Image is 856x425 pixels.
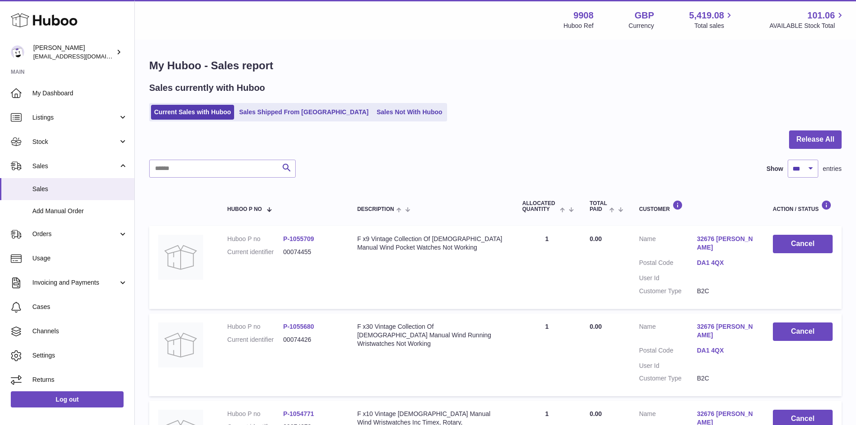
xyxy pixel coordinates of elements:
span: AVAILABLE Stock Total [769,22,845,30]
img: no-photo.jpg [158,322,203,367]
a: 32676 [PERSON_NAME] [697,235,755,252]
span: ALLOCATED Quantity [522,201,558,212]
span: Returns [32,376,128,384]
dd: B2C [697,287,755,295]
a: P-1055680 [283,323,314,330]
img: no-photo.jpg [158,235,203,280]
h1: My Huboo - Sales report [149,58,842,73]
dt: Huboo P no [227,410,284,418]
a: Sales Not With Huboo [373,105,445,120]
dd: 00074426 [283,336,339,344]
span: 0.00 [590,323,602,330]
dt: Huboo P no [227,322,284,331]
div: [PERSON_NAME] [33,44,114,61]
span: Usage [32,254,128,263]
a: Sales Shipped From [GEOGRAPHIC_DATA] [236,105,372,120]
span: 0.00 [590,410,602,417]
span: Invoicing and Payments [32,278,118,287]
h2: Sales currently with Huboo [149,82,265,94]
span: Total sales [694,22,734,30]
dt: Name [639,235,697,254]
button: Cancel [773,322,833,341]
div: Action / Status [773,200,833,212]
dt: User Id [639,362,697,370]
span: Description [357,206,394,212]
div: Huboo Ref [563,22,594,30]
a: Current Sales with Huboo [151,105,234,120]
span: Channels [32,327,128,336]
img: tbcollectables@hotmail.co.uk [11,45,24,59]
span: Settings [32,351,128,360]
strong: 9908 [573,9,594,22]
dt: Current identifier [227,248,284,256]
span: Huboo P no [227,206,262,212]
a: DA1 4QX [697,259,755,267]
dt: Name [639,322,697,342]
a: P-1055709 [283,235,314,242]
strong: GBP [634,9,654,22]
span: 101.06 [807,9,835,22]
span: Listings [32,113,118,122]
a: DA1 4QX [697,346,755,355]
div: Currency [629,22,654,30]
span: Total paid [590,201,607,212]
a: 5,419.08 Total sales [689,9,735,30]
span: entries [823,165,842,173]
div: Customer [639,200,755,212]
dt: Current identifier [227,336,284,344]
a: 101.06 AVAILABLE Stock Total [769,9,845,30]
a: P-1054771 [283,410,314,417]
td: 1 [513,313,581,396]
span: My Dashboard [32,89,128,98]
a: 32676 [PERSON_NAME] [697,322,755,340]
span: 5,419.08 [689,9,724,22]
a: Log out [11,391,124,407]
dt: Customer Type [639,374,697,383]
span: 0.00 [590,235,602,242]
dt: Customer Type [639,287,697,295]
dt: Huboo P no [227,235,284,243]
button: Release All [789,130,842,149]
dd: 00074455 [283,248,339,256]
dd: B2C [697,374,755,383]
span: Add Manual Order [32,207,128,215]
span: Cases [32,303,128,311]
span: Orders [32,230,118,238]
span: [EMAIL_ADDRESS][DOMAIN_NAME] [33,53,132,60]
span: Stock [32,138,118,146]
td: 1 [513,226,581,309]
button: Cancel [773,235,833,253]
label: Show [767,165,783,173]
div: F x30 Vintage Collection Of [DEMOGRAPHIC_DATA] Manual Wind Running Wristwatches Not Working [357,322,504,348]
div: F x9 Vintage Collection Of [DEMOGRAPHIC_DATA] Manual Wind Pocket Watches Not Working [357,235,504,252]
span: Sales [32,162,118,170]
span: Sales [32,185,128,193]
dt: Postal Code [639,259,697,269]
dt: Postal Code [639,346,697,357]
dt: User Id [639,274,697,282]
